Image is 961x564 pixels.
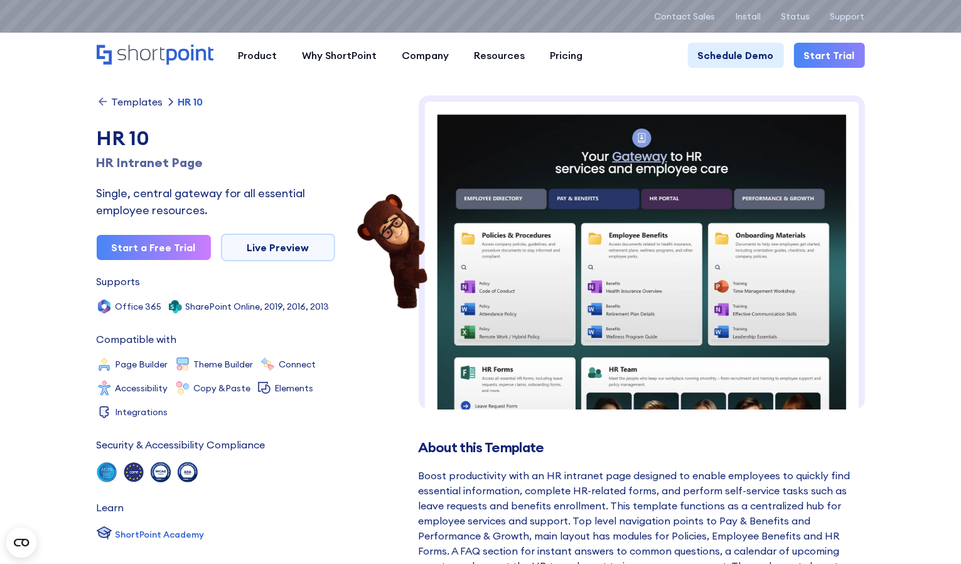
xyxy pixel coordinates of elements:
[221,234,335,261] a: Live Preview
[275,384,314,393] div: Elements
[97,123,335,153] div: HR 10
[736,11,761,21] a: Install
[115,302,162,311] div: Office 365
[655,11,716,21] a: Contact Sales
[97,45,213,66] a: Home
[97,235,211,260] a: Start a Free Trial
[186,302,330,311] div: SharePoint Online, 2019, 2016, 2013
[550,48,583,63] div: Pricing
[97,334,177,344] div: Compatible with
[97,185,335,219] div: Single, central gateway for all essential employee resources.
[112,97,163,107] div: Templates
[194,360,254,369] div: Theme Builder
[115,360,168,369] div: Page Builder
[115,408,168,416] div: Integrations
[794,43,865,68] a: Start Trial
[830,11,865,21] a: Support
[402,48,449,63] div: Company
[688,43,784,68] a: Schedule Demo
[781,11,810,21] a: Status
[475,48,525,63] div: Resources
[239,48,277,63] div: Product
[419,440,865,455] h2: About this Template
[97,276,141,286] div: Supports
[97,95,163,108] a: Templates
[303,48,377,63] div: Why ShortPoint
[97,525,204,544] a: ShortPoint Academy
[115,528,204,541] div: ShortPoint Academy
[735,418,961,564] iframe: Chat Widget
[279,360,316,369] div: Connect
[462,43,538,68] a: Resources
[290,43,390,68] a: Why ShortPoint
[226,43,290,68] a: Product
[97,502,124,512] div: Learn
[97,462,117,482] img: soc 2
[6,528,36,558] button: Open CMP widget
[115,384,168,393] div: Accessibility
[538,43,596,68] a: Pricing
[178,97,203,107] div: HR 10
[97,440,266,450] div: Security & Accessibility Compliance
[390,43,462,68] a: Company
[194,384,251,393] div: Copy &Paste
[97,153,335,172] h1: HR Intranet Page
